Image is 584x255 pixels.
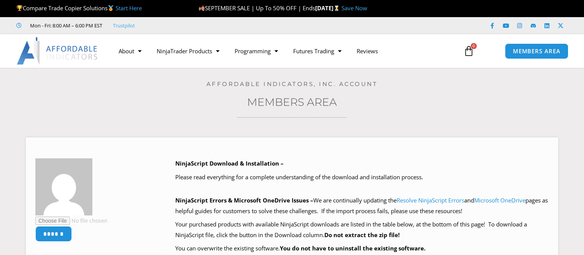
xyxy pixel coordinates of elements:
[397,196,464,204] a: Resolve NinjaScript Errors
[111,42,149,60] a: About
[286,42,349,60] a: Futures Trading
[17,5,22,11] img: 🏆
[175,195,549,217] p: We are continually updating the and pages as helpful guides for customers to solve these challeng...
[324,231,400,239] b: Do not extract the zip file!
[206,80,378,88] a: Affordable Indicators, Inc. Account
[17,37,98,65] img: LogoAI | Affordable Indicators – NinjaTrader
[227,42,286,60] a: Programming
[111,42,456,60] nav: Menu
[474,196,525,204] a: Microsoft OneDrive
[334,5,340,11] img: ⌛
[505,43,568,59] a: MEMBERS AREA
[280,244,425,252] b: You do not have to uninstall the existing software.
[349,42,386,60] a: Reviews
[175,196,313,204] b: NinjaScript Errors & Microsoft OneDrive Issues –
[199,5,205,11] img: 🍂
[452,40,486,62] a: 0
[28,21,102,30] span: Mon - Fri: 8:00 AM – 6:00 PM EST
[16,4,142,12] span: Compare Trade Copier Solutions
[341,4,367,12] a: Save Now
[513,48,560,54] span: MEMBERS AREA
[175,172,549,183] p: Please read everything for a complete understanding of the download and installation process.
[175,243,549,254] p: You can overwrite the existing software.
[116,4,142,12] a: Start Here
[35,158,92,215] img: 751454c3d9e6a5a3a9ed2bb564c3525dbb850d000e7c42323eef818bea44736f
[149,42,227,60] a: NinjaTrader Products
[175,159,284,167] b: NinjaScript Download & Installation –
[113,21,135,30] a: Trustpilot
[247,96,337,108] a: Members Area
[175,219,549,241] p: Your purchased products with available NinjaScript downloads are listed in the table below, at th...
[198,4,315,12] span: SEPTEMBER SALE | Up To 50% OFF | Ends
[471,43,477,49] span: 0
[315,4,341,12] strong: [DATE]
[108,5,114,11] img: 🥇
